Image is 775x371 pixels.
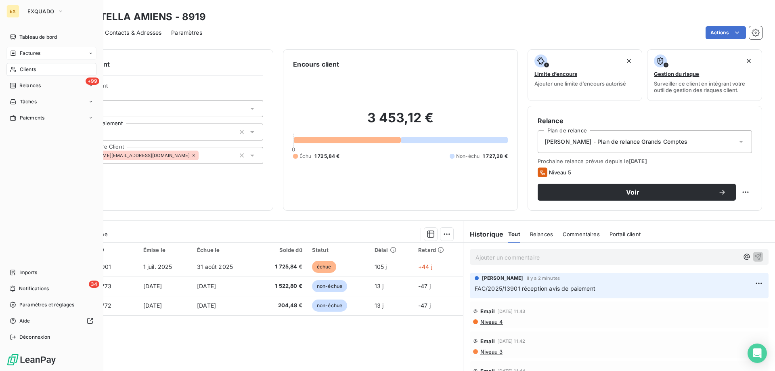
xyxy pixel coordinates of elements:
[629,158,647,164] span: [DATE]
[74,153,190,158] span: [PERSON_NAME][EMAIL_ADDRESS][DOMAIN_NAME]
[547,189,718,195] span: Voir
[19,34,57,41] span: Tableau de bord
[538,184,736,201] button: Voir
[480,348,503,355] span: Niveau 3
[375,247,408,253] div: Délai
[27,8,54,15] span: EXQUADO
[143,263,172,270] span: 1 juil. 2025
[199,152,205,159] input: Ajouter une valeur
[143,302,162,309] span: [DATE]
[143,283,162,289] span: [DATE]
[20,50,40,57] span: Factures
[418,283,431,289] span: -47 j
[260,247,302,253] div: Solde dû
[563,231,600,237] span: Commentaires
[748,344,767,363] div: Open Intercom Messenger
[143,247,187,253] div: Émise le
[527,276,560,281] span: il y a 2 minutes
[197,302,216,309] span: [DATE]
[19,269,37,276] span: Imports
[497,309,525,314] span: [DATE] 11:43
[19,82,41,89] span: Relances
[530,231,553,237] span: Relances
[375,283,384,289] span: 13 j
[314,153,340,160] span: 1 725,84 €
[300,153,311,160] span: Échu
[6,314,96,327] a: Aide
[534,71,577,77] span: Limite d’encours
[71,10,206,24] h3: GSF STELLA AMIENS - 8919
[538,116,752,126] h6: Relance
[545,138,688,146] span: [PERSON_NAME] - Plan de relance Grands Comptes
[647,49,762,101] button: Gestion du risqueSurveiller ce client en intégrant votre outil de gestion des risques client.
[49,59,263,69] h6: Informations client
[475,285,595,292] span: FAC/2025/13901 réception avis de paiement
[197,263,233,270] span: 31 août 2025
[610,231,641,237] span: Portail client
[528,49,643,101] button: Limite d’encoursAjouter une limite d’encours autorisé
[292,146,295,153] span: 0
[312,300,347,312] span: non-échue
[19,285,49,292] span: Notifications
[654,80,755,93] span: Surveiller ce client en intégrant votre outil de gestion des risques client.
[293,110,507,134] h2: 3 453,12 €
[86,78,99,85] span: +99
[508,231,520,237] span: Tout
[6,5,19,18] div: EX
[538,158,752,164] span: Prochaine relance prévue depuis le
[171,29,202,37] span: Paramètres
[20,114,44,122] span: Paiements
[480,319,503,325] span: Niveau 4
[534,80,626,87] span: Ajouter une limite d’encours autorisé
[480,308,495,314] span: Email
[312,247,365,253] div: Statut
[20,66,36,73] span: Clients
[19,317,30,325] span: Aide
[418,247,458,253] div: Retard
[456,153,480,160] span: Non-échu
[375,263,387,270] span: 105 j
[260,302,302,310] span: 204,48 €
[706,26,746,39] button: Actions
[293,59,339,69] h6: Encours client
[197,247,251,253] div: Échue le
[483,153,508,160] span: 1 727,28 €
[19,301,74,308] span: Paramètres et réglages
[482,275,524,282] span: [PERSON_NAME]
[6,353,57,366] img: Logo LeanPay
[654,71,699,77] span: Gestion du risque
[19,333,50,341] span: Déconnexion
[549,169,571,176] span: Niveau 5
[375,302,384,309] span: 13 j
[463,229,504,239] h6: Historique
[312,261,336,273] span: échue
[89,281,99,288] span: 34
[20,98,37,105] span: Tâches
[105,29,161,37] span: Contacts & Adresses
[312,280,347,292] span: non-échue
[418,263,432,270] span: +44 j
[260,263,302,271] span: 1 725,84 €
[197,283,216,289] span: [DATE]
[65,82,263,94] span: Propriétés Client
[103,128,109,136] input: Ajouter une valeur
[260,282,302,290] span: 1 522,80 €
[497,339,525,344] span: [DATE] 11:42
[418,302,431,309] span: -47 j
[480,338,495,344] span: Email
